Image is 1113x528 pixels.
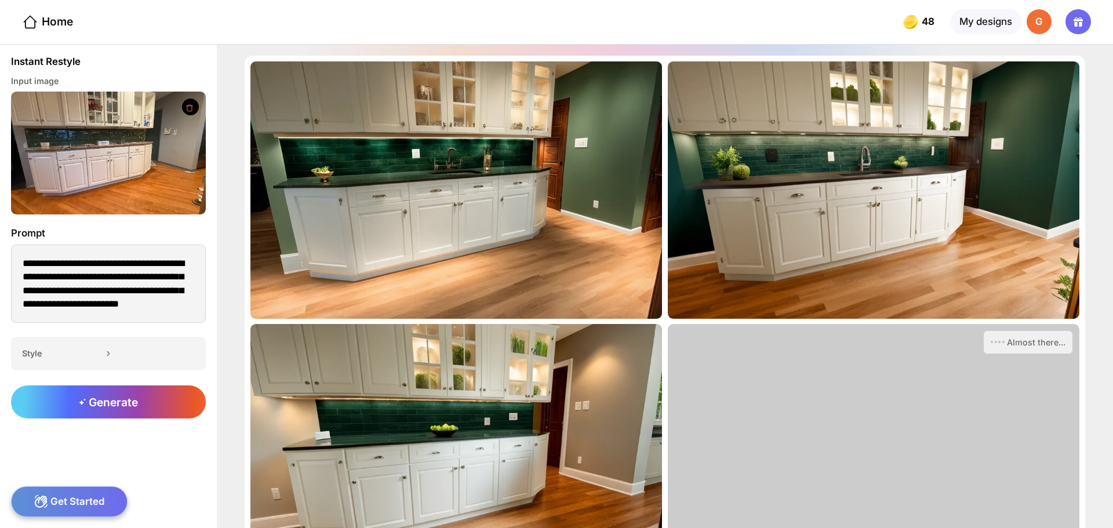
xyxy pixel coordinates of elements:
[79,395,138,409] span: Generate
[11,56,81,68] div: Instant Restyle
[922,16,937,27] span: 48
[11,225,206,241] div: Prompt
[22,348,101,358] div: Style
[11,75,206,86] div: Input image
[951,9,1021,34] div: My designs
[1027,9,1052,34] div: G
[11,486,128,517] div: Get Started
[22,14,73,31] div: Home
